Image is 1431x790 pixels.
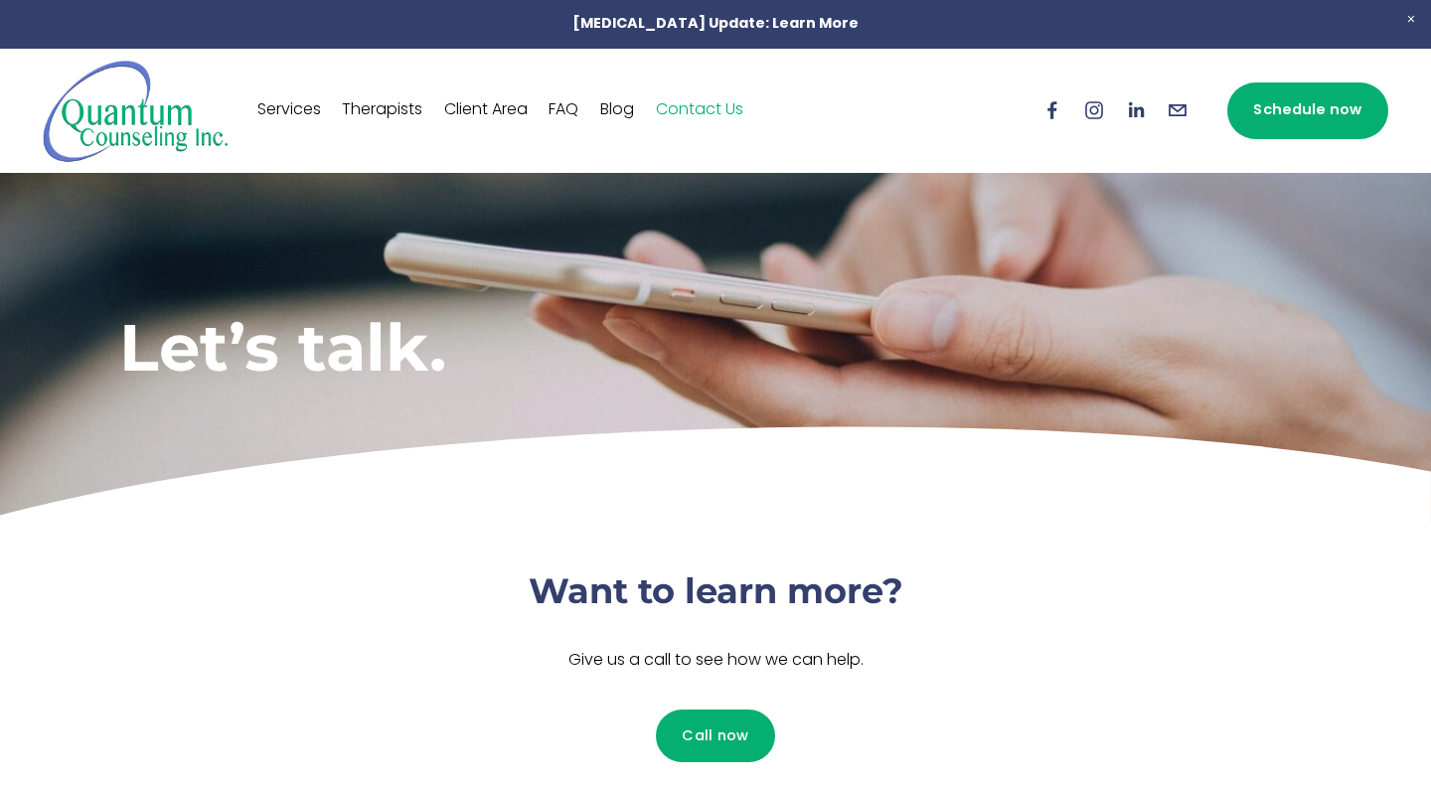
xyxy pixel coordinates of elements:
[119,307,1014,387] h1: Let’s talk.
[1125,99,1147,121] a: LinkedIn
[444,94,528,126] a: Client Area
[1167,99,1189,121] a: info@quantumcounselinginc.com
[417,647,1014,676] p: Give us a call to see how we can help.
[257,94,321,126] a: Services
[1227,82,1388,139] a: Schedule now
[342,94,422,126] a: Therapists
[600,94,634,126] a: Blog
[656,710,776,762] a: Call now
[417,568,1014,615] h3: Want to learn more?
[43,59,229,163] img: Quantum Counseling Inc. | Change starts here.
[1041,99,1063,121] a: Facebook
[549,94,578,126] a: FAQ
[656,94,743,126] a: Contact Us
[1083,99,1105,121] a: Instagram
